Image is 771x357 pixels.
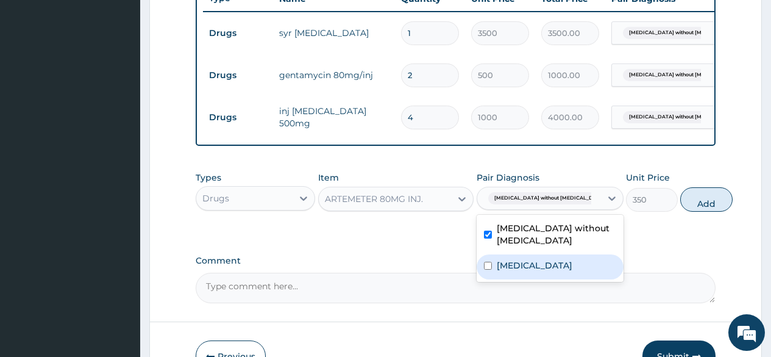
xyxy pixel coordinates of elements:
label: [MEDICAL_DATA] without [MEDICAL_DATA] [497,222,616,247]
label: Unit Price [626,171,670,184]
td: Drugs [203,64,273,87]
span: [MEDICAL_DATA] without [MEDICAL_DATA] [623,69,746,81]
img: d_794563401_company_1708531726252_794563401 [23,61,49,92]
span: We're online! [71,103,168,226]
td: gentamycin 80mg/inj [273,63,395,87]
div: Minimize live chat window [200,6,229,35]
div: ARTEMETER 80MG INJ. [325,193,423,205]
div: Drugs [202,192,229,204]
td: Drugs [203,22,273,45]
span: [MEDICAL_DATA] without [MEDICAL_DATA] [623,111,746,123]
div: Chat with us now [63,68,205,84]
td: Drugs [203,106,273,129]
label: Item [318,171,339,184]
label: Types [196,173,221,183]
span: [MEDICAL_DATA] without [MEDICAL_DATA] [488,192,611,204]
textarea: Type your message and hit 'Enter' [6,232,232,275]
td: syr [MEDICAL_DATA] [273,21,395,45]
label: Pair Diagnosis [477,171,539,184]
button: Add [680,187,732,212]
span: [MEDICAL_DATA] without [MEDICAL_DATA] [623,27,746,39]
td: inj [MEDICAL_DATA] 500mg [273,99,395,135]
label: [MEDICAL_DATA] [497,259,572,272]
label: Comment [196,256,716,266]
